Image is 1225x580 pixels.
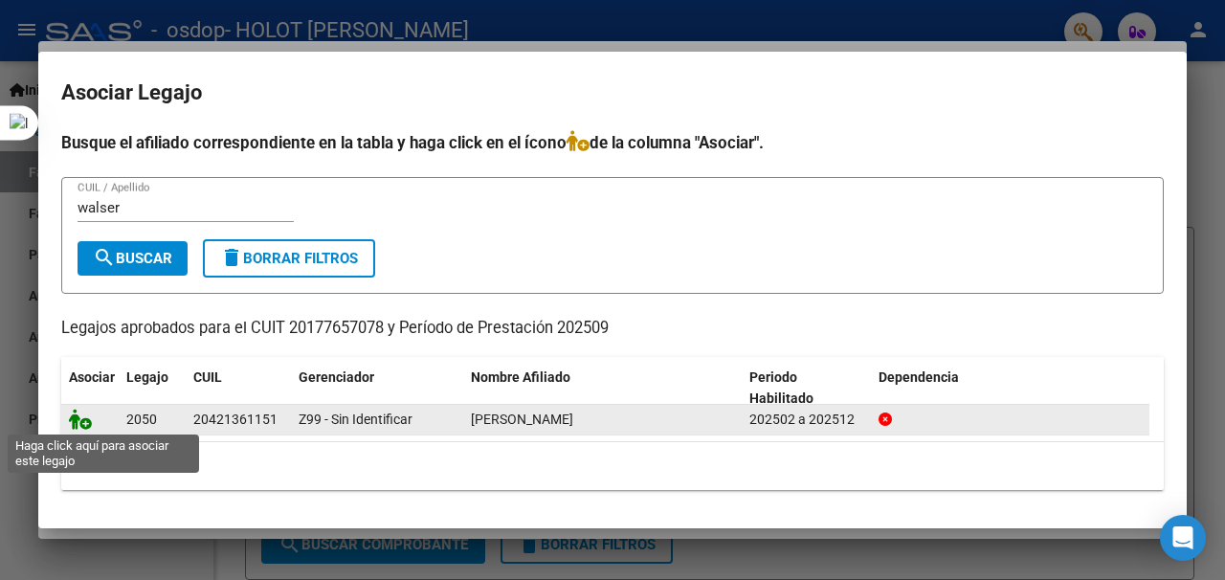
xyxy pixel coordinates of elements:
[61,75,1164,111] h2: Asociar Legajo
[471,369,570,385] span: Nombre Afiliado
[126,369,168,385] span: Legajo
[299,369,374,385] span: Gerenciador
[1160,515,1206,561] div: Open Intercom Messenger
[299,412,412,427] span: Z99 - Sin Identificar
[463,357,742,420] datatable-header-cell: Nombre Afiliado
[126,412,157,427] span: 2050
[93,246,116,269] mat-icon: search
[78,241,188,276] button: Buscar
[193,409,278,431] div: 20421361151
[749,409,863,431] div: 202502 a 202512
[871,357,1149,420] datatable-header-cell: Dependencia
[93,250,172,267] span: Buscar
[203,239,375,278] button: Borrar Filtros
[291,357,463,420] datatable-header-cell: Gerenciador
[69,369,115,385] span: Asociar
[193,369,222,385] span: CUIL
[61,130,1164,155] h4: Busque el afiliado correspondiente en la tabla y haga click en el ícono de la columna "Asociar".
[471,412,573,427] span: WALSER MARCELO ANDRES
[61,317,1164,341] p: Legajos aprobados para el CUIT 20177657078 y Período de Prestación 202509
[61,357,119,420] datatable-header-cell: Asociar
[879,369,959,385] span: Dependencia
[742,357,871,420] datatable-header-cell: Periodo Habilitado
[61,442,1164,490] div: 1 registros
[119,357,186,420] datatable-header-cell: Legajo
[749,369,813,407] span: Periodo Habilitado
[220,246,243,269] mat-icon: delete
[186,357,291,420] datatable-header-cell: CUIL
[220,250,358,267] span: Borrar Filtros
